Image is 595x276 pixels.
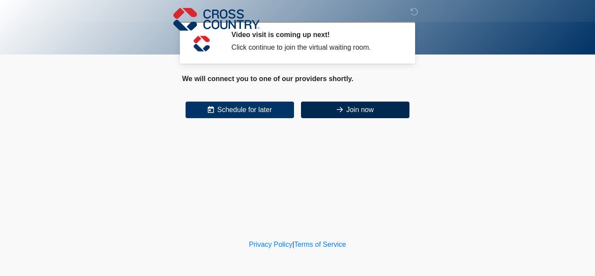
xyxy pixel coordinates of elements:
[173,7,260,32] img: Cross Country Logo
[186,102,294,118] button: Schedule for later
[292,241,294,248] a: |
[182,74,413,84] div: We will connect you to one of our providers shortly.
[231,42,400,53] div: Click continue to join the virtual waiting room.
[294,241,346,248] a: Terms of Service
[301,102,409,118] button: Join now
[249,241,293,248] a: Privacy Policy
[189,31,215,57] img: Agent Avatar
